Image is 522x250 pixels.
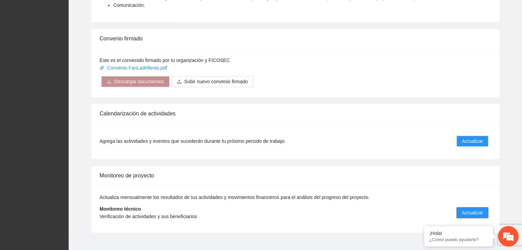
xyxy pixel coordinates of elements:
span: Actualizar [462,137,483,145]
div: Calendarización de actividades [100,104,491,123]
p: ¿Cómo puedo ayudarte? [429,237,488,242]
span: uploadSubir nuevo convenio firmado [171,79,253,84]
button: uploadSubir nuevo convenio firmado [171,76,253,87]
span: Este es el convenido firmado por tu organización y FICOSEC [100,58,230,63]
span: download [107,79,112,85]
span: Agrega las actividades y eventos que sucederán durante tu próximo periodo de trabajo. [100,137,286,145]
textarea: Escriba su mensaje y pulse “Intro” [3,173,131,197]
span: Comunicación. [113,2,145,8]
span: Descargar documentos [114,78,164,85]
span: upload [177,79,182,85]
button: downloadDescargar documentos [101,76,170,87]
div: Minimizar ventana de chat en vivo [113,3,129,20]
a: Convenio FariLadrilleras.pdf [100,65,169,71]
span: paper-clip [100,65,104,70]
span: Actualiza mensualmente los resultados de tus actividades y movimientos financieros para el anális... [100,195,370,200]
span: Actualizar [462,209,483,216]
button: Actualizar [456,136,488,147]
div: Convenio firmado [100,29,491,48]
span: Subir nuevo convenio firmado [184,78,248,85]
button: Actualizar [456,207,488,218]
div: Monitoreo de proyecto [100,166,491,185]
div: ¡Hola! [429,230,488,236]
strong: Monitoreo técnico [100,206,141,212]
div: Chatee con nosotros ahora [36,35,115,44]
span: Estamos en línea. [40,84,95,153]
span: Verificación de actividades y sus beneficiarios [100,214,197,219]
